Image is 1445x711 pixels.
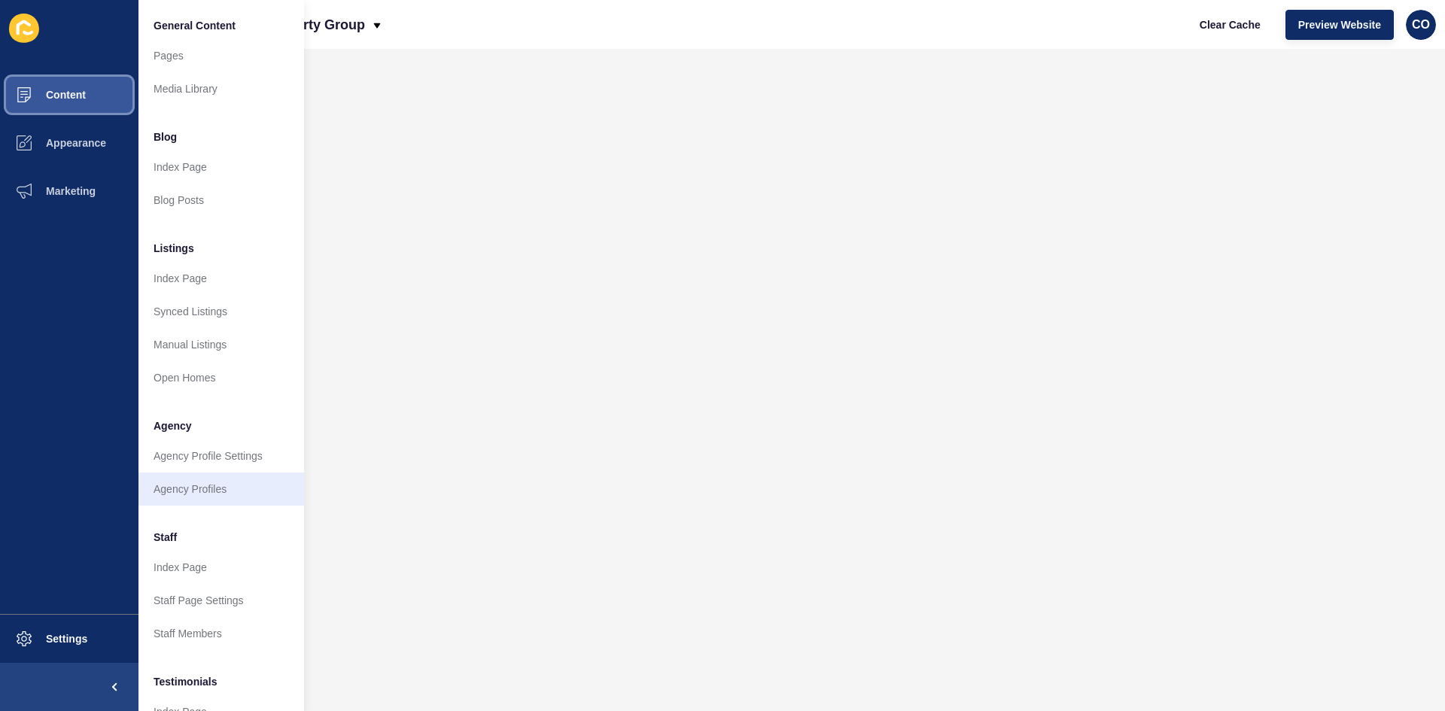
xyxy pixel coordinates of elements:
a: Index Page [138,150,304,184]
a: Agency Profiles [138,472,304,506]
a: Synced Listings [138,295,304,328]
span: General Content [154,18,236,33]
a: Staff Page Settings [138,584,304,617]
a: Index Page [138,262,304,295]
button: Preview Website [1285,10,1394,40]
a: Blog Posts [138,184,304,217]
a: Open Homes [138,361,304,394]
a: Pages [138,39,304,72]
a: Staff Members [138,617,304,650]
span: Agency [154,418,192,433]
button: Clear Cache [1187,10,1273,40]
a: Media Library [138,72,304,105]
a: Manual Listings [138,328,304,361]
span: CO [1412,17,1430,32]
span: Testimonials [154,674,218,689]
span: Blog [154,129,177,144]
a: Index Page [138,551,304,584]
span: Staff [154,530,177,545]
a: Agency Profile Settings [138,439,304,472]
span: Preview Website [1298,17,1381,32]
span: Listings [154,241,194,256]
span: Clear Cache [1200,17,1261,32]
